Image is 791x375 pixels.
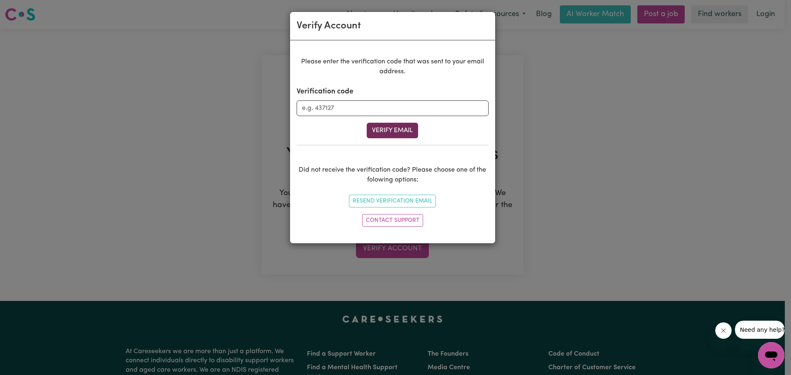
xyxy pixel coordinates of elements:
label: Verification code [297,86,353,97]
p: Please enter the verification code that was sent to your email address. [297,57,489,77]
button: Verify Email [367,123,418,138]
iframe: Close message [715,322,732,339]
iframe: Button to launch messaging window [758,342,784,368]
input: e.g. 437127 [297,100,489,116]
p: Did not receive the verification code? Please choose one of the folowing options: [297,165,489,185]
div: Verify Account [297,19,361,33]
a: Contact Support [362,214,423,227]
iframe: Message from company [735,321,784,339]
span: Need any help? [5,6,50,12]
button: Resend Verification Email [349,195,436,207]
